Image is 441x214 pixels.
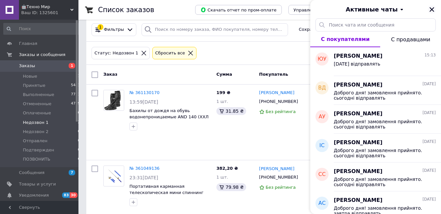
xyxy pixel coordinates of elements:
[334,81,382,89] span: [PERSON_NAME]
[259,72,288,77] span: Покупатель
[288,5,350,15] button: Управление статусами
[69,170,75,175] span: 7
[334,139,382,146] span: [PERSON_NAME]
[3,23,81,35] input: Поиск
[422,197,436,202] span: [DATE]
[216,175,228,180] span: 1 шт.
[19,181,56,187] span: Товары и услуги
[129,175,158,180] span: 23:31[DATE]
[21,4,70,10] span: 🤖Техно Мир
[97,24,103,30] div: 1
[216,90,230,95] span: 199 ₴
[78,120,80,126] span: 2
[78,110,80,116] span: 0
[62,192,70,198] span: 83
[23,138,47,144] span: Отправлен
[380,31,441,47] button: С продавцами
[104,90,124,110] img: Фото товару
[69,63,75,68] span: 1
[19,192,49,198] span: Уведомления
[346,5,398,14] span: Активные чаты
[195,5,282,15] button: Скачать отчет по пром-оплате
[422,81,436,87] span: [DATE]
[23,120,48,126] span: Недозвон 1
[19,41,37,47] span: Главная
[321,36,370,42] span: С покупателями
[23,110,51,116] span: Оплаченные
[310,105,441,134] button: АУ[PERSON_NAME][DATE]Доброго дня! замовлення прийнято. сьогодні відправлять
[216,166,238,171] span: 382,20 ₴
[216,99,228,104] span: 1 шт.
[103,72,117,77] span: Заказ
[70,192,77,198] span: 30
[294,8,345,12] span: Управление статусами
[329,5,423,14] button: Активные чаты
[391,36,430,43] span: С продавцами
[71,83,80,88] span: 5441
[129,99,158,105] span: 13:59[DATE]
[93,50,140,57] div: Статус: Недозвон 1
[104,27,124,33] span: Фильтры
[422,168,436,173] span: [DATE]
[154,50,186,57] div: Сбросить все
[200,7,277,13] span: Скачать отчет по пром-оплате
[259,175,298,180] span: [PHONE_NUMBER]
[315,18,436,31] input: Поиск чата или сообщения
[318,171,326,178] span: СС
[334,168,382,175] span: [PERSON_NAME]
[19,170,44,176] span: Сообщения
[334,110,382,118] span: [PERSON_NAME]
[71,101,80,107] span: 4739
[103,165,124,186] a: Фото товару
[78,156,80,162] span: 6
[334,61,380,67] span: [DATE] відправлять
[334,90,427,101] span: Доброго дня! замовлення прийнято. сьогодні відправлять
[216,72,232,77] span: Сумма
[78,147,80,153] span: 0
[19,63,35,69] span: Заказы
[266,185,296,190] span: Без рейтинга
[317,55,326,63] span: ЮУ
[21,10,78,16] div: Ваш ID: 1325601
[129,184,204,201] a: Портативная карманная телескопическая мини спиннинг удочка
[78,138,80,144] span: 0
[318,200,326,207] span: АС
[78,73,80,79] span: 1
[23,147,54,153] span: Подтвержден
[310,31,380,47] button: С покупателями
[310,134,441,163] button: ІС[PERSON_NAME][DATE]Доброго дня! замовлення прийнято. сьогодні відправлять
[334,119,427,129] span: Доброго дня! замовлення прийнято. сьогодні відправлять
[318,84,326,92] span: ВД
[334,197,382,204] span: [PERSON_NAME]
[23,73,37,79] span: Новые
[334,148,427,158] span: Доброго дня! замовлення прийнято. сьогодні відправлять
[104,168,124,184] img: Фото товару
[23,129,48,135] span: Недозвон 2
[266,109,296,114] span: Без рейтинга
[259,99,298,104] span: [PHONE_NUMBER]
[216,107,246,115] div: 31.85 ₴
[428,6,436,13] button: Закрыть
[334,177,427,187] span: Доброго дня! замовлення прийнято. сьогодні відправлять
[319,113,326,121] span: АУ
[129,166,160,171] a: № 361049136
[142,23,288,36] input: Поиск по номеру заказа, ФИО покупателя, номеру телефона, Email, номеру накладной
[103,90,124,111] a: Фото товару
[19,52,65,58] span: Заказы и сообщения
[216,183,246,191] div: 79.98 ₴
[259,166,295,172] a: [PERSON_NAME]
[310,47,441,76] button: ЮУ[PERSON_NAME]15:13[DATE] відправлять
[129,108,209,125] a: Бахилы от дождя на обувь водонепроницаемые AND 140 (ХХЛ 45-47 черные)
[23,101,51,107] span: Отмененные
[78,129,80,135] span: 0
[422,139,436,145] span: [DATE]
[424,52,436,58] span: 15:13
[259,90,295,96] a: [PERSON_NAME]
[319,142,325,149] span: ІС
[129,90,160,95] a: № 361130170
[71,92,80,98] span: 7751
[334,52,382,60] span: [PERSON_NAME]
[98,6,154,14] h1: Список заказов
[23,156,50,162] span: ПОЗВОНИТЬ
